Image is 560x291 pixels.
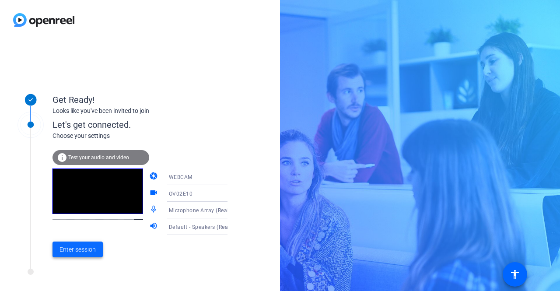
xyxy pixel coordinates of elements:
mat-icon: info [57,152,67,163]
div: Let's get connected. [52,118,245,131]
span: Test your audio and video [68,154,129,161]
mat-icon: volume_up [149,221,160,232]
div: Looks like you've been invited to join [52,106,227,116]
div: Get Ready! [52,93,227,106]
span: Enter session [59,245,96,254]
span: Default - Speakers (Realtek(R) Audio) [169,223,263,230]
span: Microphone Array (Realtek(R) Audio) [169,207,262,214]
button: Enter session [52,242,103,257]
mat-icon: videocam [149,188,160,199]
span: WEBCAM [169,174,192,180]
mat-icon: accessibility [510,269,520,280]
mat-icon: mic_none [149,205,160,215]
div: Choose your settings [52,131,245,140]
mat-icon: camera [149,172,160,182]
span: OV02E10 [169,191,193,197]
